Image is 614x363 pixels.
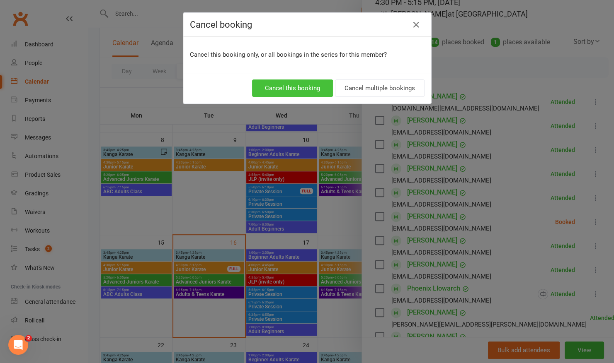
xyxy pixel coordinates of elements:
button: Cancel this booking [252,79,333,97]
iframe: Intercom live chat [8,335,28,355]
p: Cancel this booking only, or all bookings in the series for this member? [190,50,425,60]
button: Close [410,18,423,31]
h4: Cancel booking [190,19,425,30]
button: Cancel multiple bookings [335,79,425,97]
span: 2 [25,335,32,341]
